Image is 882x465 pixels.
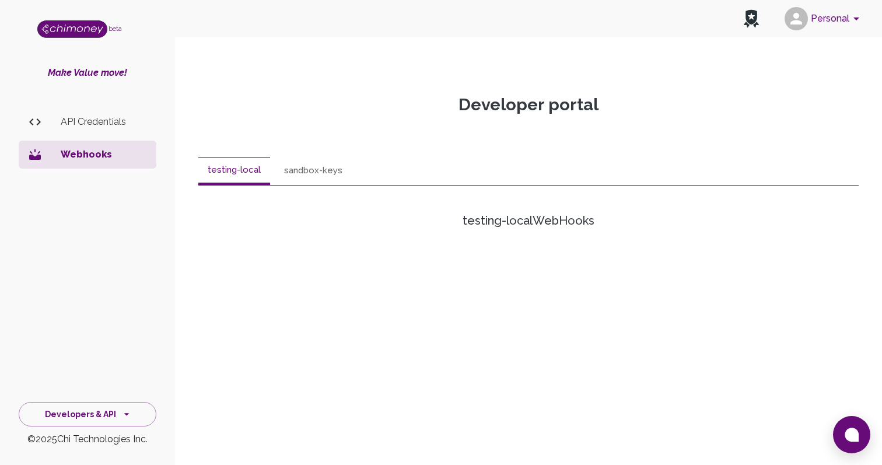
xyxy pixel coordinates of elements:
img: Logo [37,20,107,38]
p: Developer portal [198,95,859,115]
button: sandbox-keys [275,157,352,185]
p: API Credentials [61,115,147,129]
button: account of current user [780,4,868,34]
button: testing-local [198,157,270,185]
h6: testing-local WebHooks [198,211,859,230]
div: disabled tabs example [198,157,859,185]
button: Developers & API [19,402,156,427]
span: beta [108,25,122,32]
button: Open chat window [833,416,870,453]
p: Webhooks [61,148,147,162]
